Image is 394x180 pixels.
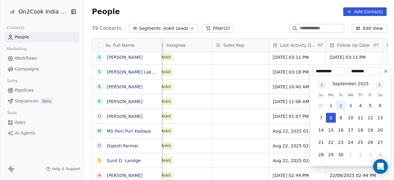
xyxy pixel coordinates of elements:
[346,92,356,98] th: Wednesday
[336,101,346,110] button: 2
[316,125,326,135] button: 14
[336,92,346,98] th: Tuesday
[346,138,356,147] button: 24
[316,138,326,147] button: 21
[316,101,326,110] button: 31
[375,101,385,110] button: 6
[346,101,356,110] button: 3
[375,125,385,135] button: 20
[375,150,385,160] button: 4
[336,113,346,123] button: 9
[356,150,365,160] button: 2
[365,92,375,98] th: Friday
[317,81,326,89] button: Go to previous month
[316,92,326,98] th: Sunday
[356,113,365,123] button: 11
[365,150,375,160] button: 3
[316,113,326,123] button: 7
[346,150,356,160] button: 1
[326,150,336,160] button: 29
[365,101,375,110] button: 5
[365,113,375,123] button: 12
[326,113,336,123] button: 8
[336,125,346,135] button: 16
[336,150,346,160] button: 30
[346,125,356,135] button: 17
[365,138,375,147] button: 26
[326,138,336,147] button: 22
[336,138,346,147] button: 23
[332,81,368,87] div: September 2025
[356,92,365,98] th: Thursday
[326,125,336,135] button: 15
[375,81,384,89] button: Go to next month
[375,138,385,147] button: 27
[356,101,365,110] button: 4
[356,125,365,135] button: 18
[365,125,375,135] button: 19
[375,113,385,123] button: 13
[316,150,326,160] button: 28
[346,113,356,123] button: 10
[326,101,336,110] button: 1
[326,92,336,98] th: Monday
[356,138,365,147] button: 25
[375,92,385,98] th: Saturday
